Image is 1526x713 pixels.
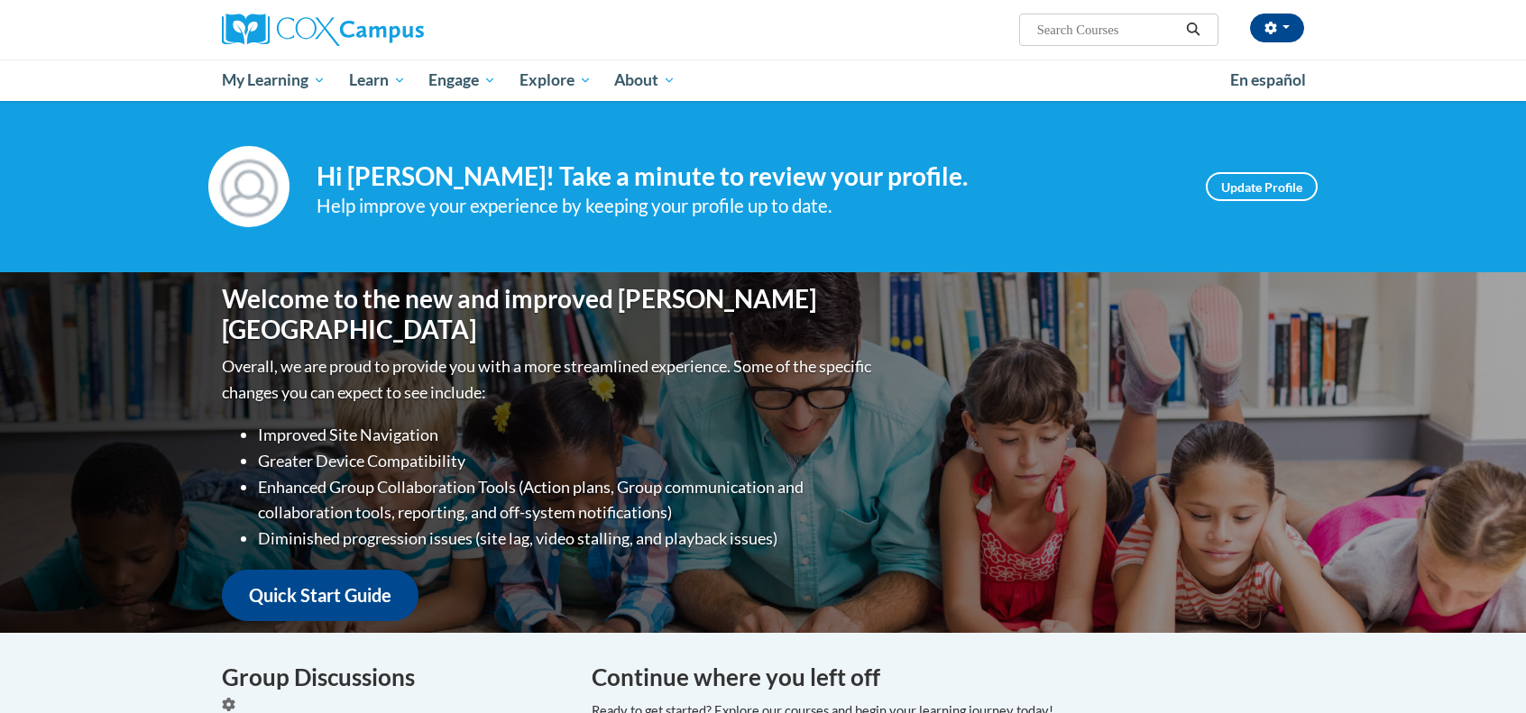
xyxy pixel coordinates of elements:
[258,474,876,526] li: Enhanced Group Collaboration Tools (Action plans, Group communication and collaboration tools, re...
[208,146,290,227] img: Profile Image
[417,59,508,101] a: Engage
[222,69,326,91] span: My Learning
[1250,14,1304,42] button: Account Settings
[222,14,424,46] img: Cox Campus
[210,59,337,101] a: My Learning
[222,14,565,46] a: Cox Campus
[519,69,592,91] span: Explore
[222,284,876,344] h1: Welcome to the new and improved [PERSON_NAME][GEOGRAPHIC_DATA]
[508,59,603,101] a: Explore
[428,69,496,91] span: Engage
[603,59,688,101] a: About
[337,59,418,101] a: Learn
[222,353,876,406] p: Overall, we are proud to provide you with a more streamlined experience. Some of the specific cha...
[592,660,1304,695] h4: Continue where you left off
[1230,70,1306,89] span: En español
[258,422,876,448] li: Improved Site Navigation
[1035,19,1180,41] input: Search Courses
[222,570,418,621] a: Quick Start Guide
[614,69,676,91] span: About
[1180,19,1207,41] button: Search
[317,191,1179,221] div: Help improve your experience by keeping your profile up to date.
[222,660,565,695] h4: Group Discussions
[1218,61,1318,99] a: En español
[195,59,1331,101] div: Main menu
[349,69,406,91] span: Learn
[258,526,876,552] li: Diminished progression issues (site lag, video stalling, and playback issues)
[317,161,1179,192] h4: Hi [PERSON_NAME]! Take a minute to review your profile.
[258,448,876,474] li: Greater Device Compatibility
[1206,172,1318,201] a: Update Profile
